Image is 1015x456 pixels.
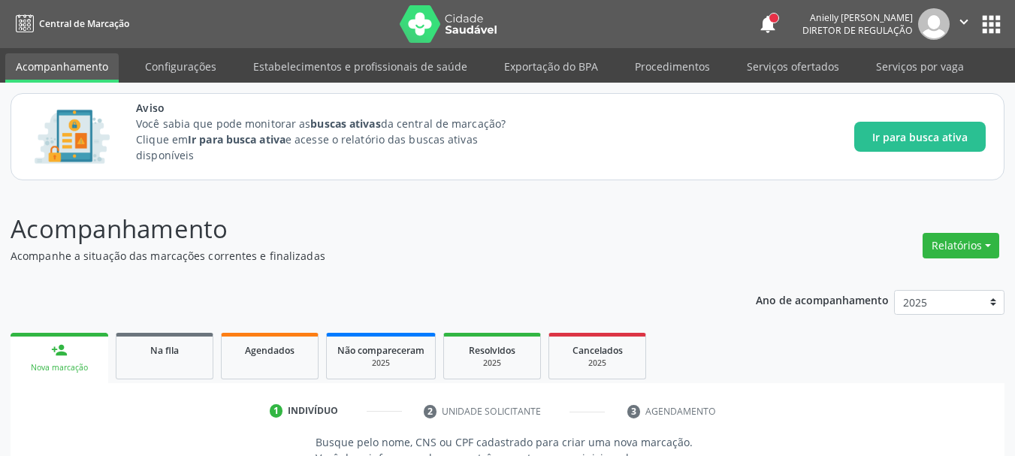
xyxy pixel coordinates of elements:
[243,53,478,80] a: Estabelecimentos e profissionais de saúde
[872,129,968,145] span: Ir para busca ativa
[918,8,950,40] img: img
[337,358,424,369] div: 2025
[854,122,986,152] button: Ir para busca ativa
[757,14,778,35] button: notifications
[134,53,227,80] a: Configurações
[21,362,98,373] div: Nova marcação
[624,53,720,80] a: Procedimentos
[802,24,913,37] span: Diretor de regulação
[337,344,424,357] span: Não compareceram
[11,248,706,264] p: Acompanhe a situação das marcações correntes e finalizadas
[245,344,295,357] span: Agendados
[572,344,623,357] span: Cancelados
[494,53,609,80] a: Exportação do BPA
[188,132,285,146] strong: Ir para busca ativa
[136,100,533,116] span: Aviso
[469,344,515,357] span: Resolvidos
[29,103,115,171] img: Imagem de CalloutCard
[923,233,999,258] button: Relatórios
[956,14,972,30] i: 
[736,53,850,80] a: Serviços ofertados
[560,358,635,369] div: 2025
[310,116,380,131] strong: buscas ativas
[978,11,1004,38] button: apps
[11,11,129,36] a: Central de Marcação
[288,404,338,418] div: Indivíduo
[950,8,978,40] button: 
[5,53,119,83] a: Acompanhamento
[150,344,179,357] span: Na fila
[802,11,913,24] div: Anielly [PERSON_NAME]
[51,342,68,358] div: person_add
[11,210,706,248] p: Acompanhamento
[455,358,530,369] div: 2025
[270,404,283,418] div: 1
[136,116,533,163] p: Você sabia que pode monitorar as da central de marcação? Clique em e acesse o relatório das busca...
[865,53,974,80] a: Serviços por vaga
[39,17,129,30] span: Central de Marcação
[756,290,889,309] p: Ano de acompanhamento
